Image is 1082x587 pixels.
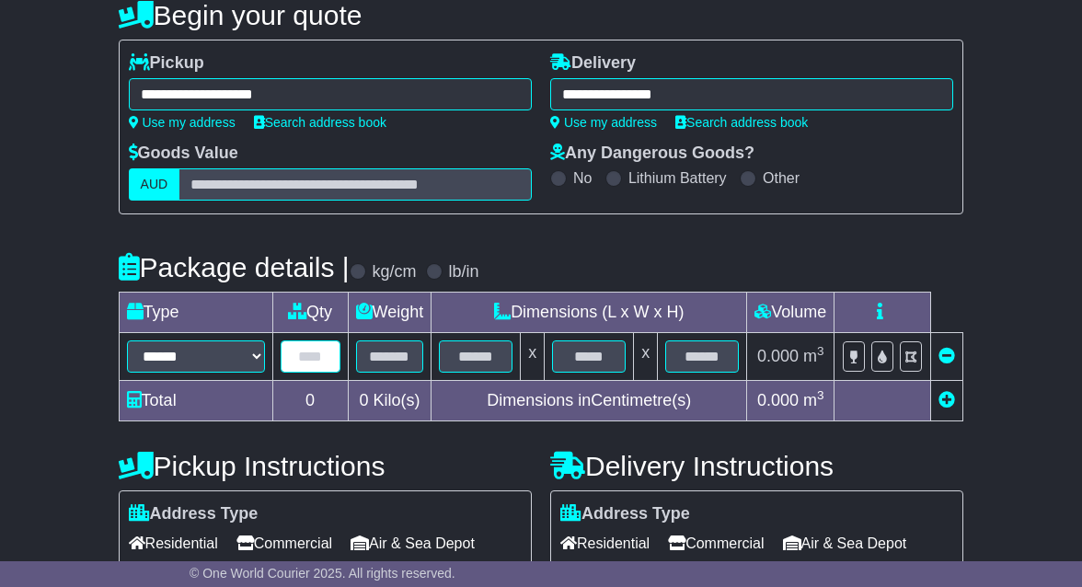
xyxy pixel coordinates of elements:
a: Search address book [675,115,808,130]
label: Address Type [560,504,690,524]
td: Kilo(s) [348,381,432,421]
span: Air & Sea Depot [783,529,907,558]
label: Goods Value [129,144,238,164]
label: AUD [129,168,180,201]
label: lb/in [449,262,479,282]
span: m [803,347,824,365]
span: © One World Courier 2025. All rights reserved. [190,566,455,581]
span: m [803,391,824,409]
label: No [573,169,592,187]
td: x [521,333,545,381]
a: Remove this item [938,347,955,365]
span: Residential [560,529,650,558]
span: 0 [359,391,368,409]
td: Weight [348,293,432,333]
label: Lithium Battery [628,169,727,187]
td: Volume [747,293,835,333]
span: 0.000 [757,347,799,365]
h4: Package details | [119,252,350,282]
h4: Delivery Instructions [550,451,963,481]
label: Delivery [550,53,636,74]
a: Use my address [129,115,236,130]
span: Air & Sea Depot [351,529,475,558]
span: Residential [129,529,218,558]
label: kg/cm [373,262,417,282]
a: Add new item [938,391,955,409]
span: 0.000 [757,391,799,409]
label: Any Dangerous Goods? [550,144,754,164]
h4: Pickup Instructions [119,451,532,481]
td: Qty [272,293,348,333]
td: 0 [272,381,348,421]
span: Commercial [236,529,332,558]
label: Pickup [129,53,204,74]
span: Commercial [668,529,764,558]
label: Other [763,169,800,187]
td: x [634,333,658,381]
td: Dimensions (L x W x H) [432,293,747,333]
a: Use my address [550,115,657,130]
td: Type [119,293,272,333]
td: Total [119,381,272,421]
td: Dimensions in Centimetre(s) [432,381,747,421]
sup: 3 [817,388,824,402]
label: Address Type [129,504,259,524]
sup: 3 [817,344,824,358]
a: Search address book [254,115,386,130]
